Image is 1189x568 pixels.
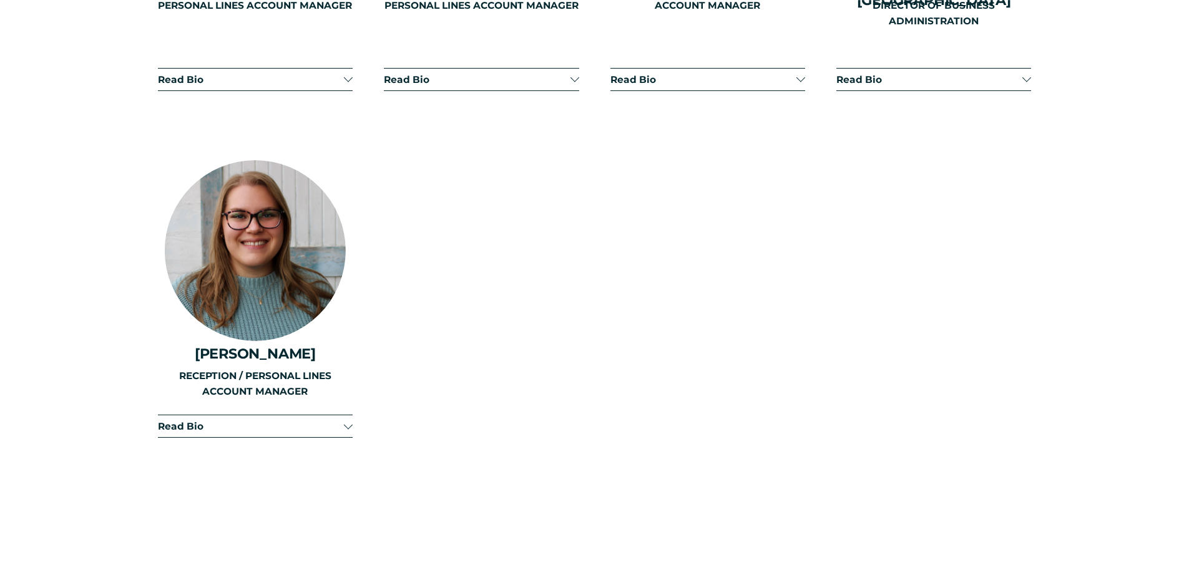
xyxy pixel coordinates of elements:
[158,420,344,432] span: Read Bio
[836,69,1031,90] button: Read Bio
[158,368,353,399] p: RECEPTION / PERSONAL LINES ACCOUNT MANAGER
[158,345,353,362] h4: [PERSON_NAME]
[836,74,1022,85] span: Read Bio
[158,415,353,437] button: Read Bio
